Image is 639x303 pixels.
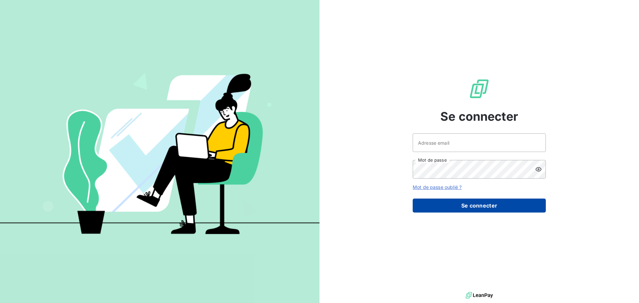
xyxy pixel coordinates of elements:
[466,290,493,300] img: logo
[440,107,518,125] span: Se connecter
[469,78,490,99] img: Logo LeanPay
[413,199,546,213] button: Se connecter
[413,184,462,190] a: Mot de passe oublié ?
[413,133,546,152] input: placeholder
